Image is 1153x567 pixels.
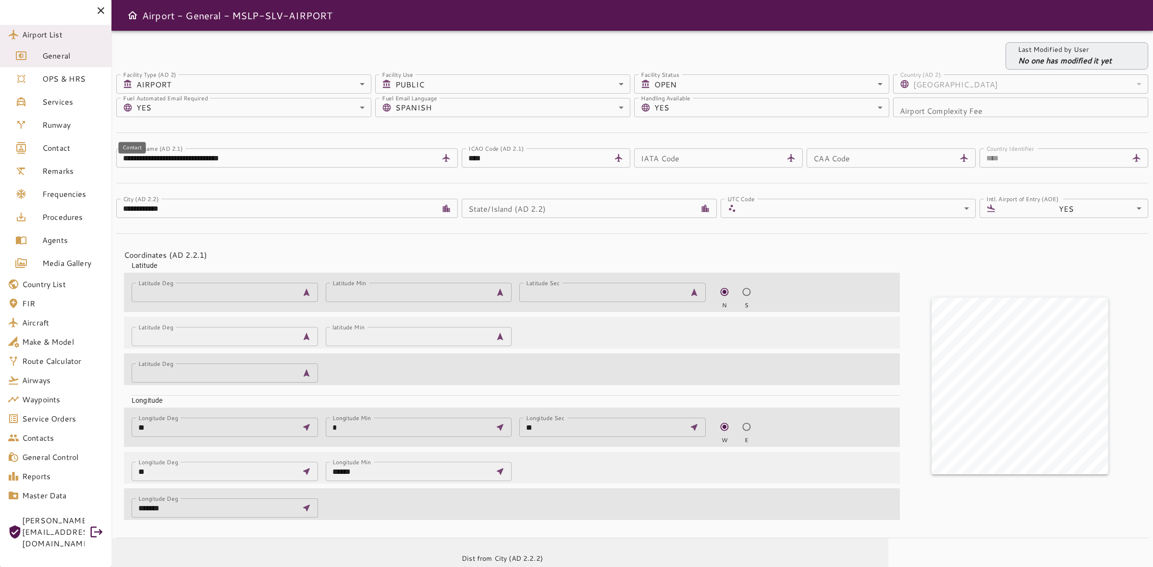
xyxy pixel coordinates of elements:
[727,194,754,203] label: UTC Code
[22,451,104,463] span: General Control
[1000,199,1148,218] div: YES
[745,301,748,310] span: S
[123,194,159,203] label: City (AD 2.2)
[119,142,146,154] div: Contact
[138,494,178,502] label: Longitude Deg
[332,323,365,331] label: latitude Min
[42,257,104,269] span: Media Gallery
[22,317,104,328] span: Aircraft
[395,74,630,94] div: PUBLIC
[42,119,104,131] span: Runway
[138,278,173,287] label: Latitude Deg
[138,413,178,422] label: Longitude Deg
[136,98,371,117] div: YES
[136,74,371,94] div: AIRPORT
[526,278,560,287] label: Latitude Sec
[332,278,366,287] label: Latitude Min
[123,94,208,102] label: Fuel Automated Email Required
[722,436,728,445] span: W
[932,298,1108,474] canvas: Map
[1018,55,1112,66] p: No one has modified it yet
[142,8,332,23] h6: Airport - General - MSLP-SLV-AIRPORT
[745,436,748,445] span: E
[138,323,173,331] label: Latitude Deg
[42,50,104,61] span: General
[42,211,104,223] span: Procedures
[22,278,104,290] span: Country List
[526,413,564,422] label: Longitude Sec
[22,374,104,386] span: Airways
[22,355,104,367] span: Route Calculator
[22,413,104,424] span: Service Orders
[42,73,104,84] span: OPS & HRS
[332,413,371,422] label: Longitude Min
[468,144,524,152] label: ICAO Code (AD 2.1)
[722,301,727,310] span: N
[641,94,690,102] label: Handling Available
[42,234,104,246] span: Agents
[382,70,413,78] label: Facility Use
[654,74,889,94] div: OPEN
[382,94,437,102] label: Fuel Email Language
[22,470,104,482] span: Reports
[462,554,543,564] h6: Dist from City (AD 2.2.2)
[123,70,176,78] label: Facility Type (AD 2)
[22,298,104,309] span: FIR
[641,70,679,78] label: Facility Status
[395,98,630,117] div: SPANISH
[913,74,1148,94] div: [GEOGRAPHIC_DATA]
[124,253,900,270] div: Latitude
[22,394,104,405] span: Waypoints
[986,194,1058,203] label: Intl. Airport of Entry (AOE)
[22,29,104,40] span: Airport List
[42,142,104,154] span: Contact
[138,359,173,367] label: Latitude Deg
[42,96,104,108] span: Services
[22,336,104,348] span: Make & Model
[42,165,104,177] span: Remarks
[900,70,941,78] label: Country (AD 2)
[22,490,104,501] span: Master Data
[22,432,104,444] span: Contacts
[124,388,900,405] div: Longitude
[123,144,183,152] label: Airport name (AD 2.1)
[124,249,892,261] h4: Coordinates (AD 2.2.1)
[1018,45,1112,55] p: Last Modified by User
[138,458,178,466] label: Longitude Deg
[123,6,142,25] button: Open drawer
[654,98,889,117] div: YES
[22,515,85,549] span: [PERSON_NAME][EMAIL_ADDRESS][DOMAIN_NAME]
[42,188,104,200] span: Frequencies
[986,144,1034,152] label: Country Identifier
[332,458,371,466] label: Longitude Min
